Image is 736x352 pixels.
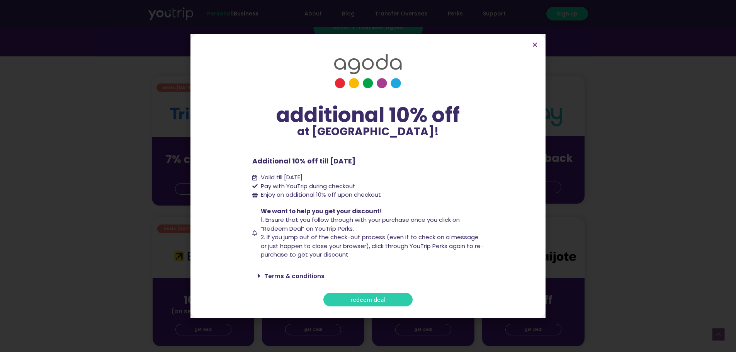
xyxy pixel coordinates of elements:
[259,173,303,182] span: Valid till [DATE]
[532,42,538,48] a: Close
[350,297,386,303] span: redeem deal
[252,156,484,166] p: Additional 10% off till [DATE]
[252,104,484,126] div: additional 10% off
[261,216,460,233] span: 1. Ensure that you follow through with your purchase once you click on “Redeem Deal” on YouTrip P...
[259,182,355,191] span: Pay with YouTrip during checkout
[252,126,484,137] p: at [GEOGRAPHIC_DATA]!
[323,293,413,306] a: redeem deal
[261,207,382,215] span: We want to help you get your discount!
[261,190,381,199] span: Enjoy an additional 10% off upon checkout
[264,272,325,280] a: Terms & conditions
[252,267,484,285] div: Terms & conditions
[261,233,484,258] span: 2. If you jump out of the check-out process (even if to check on a message or just happen to clos...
